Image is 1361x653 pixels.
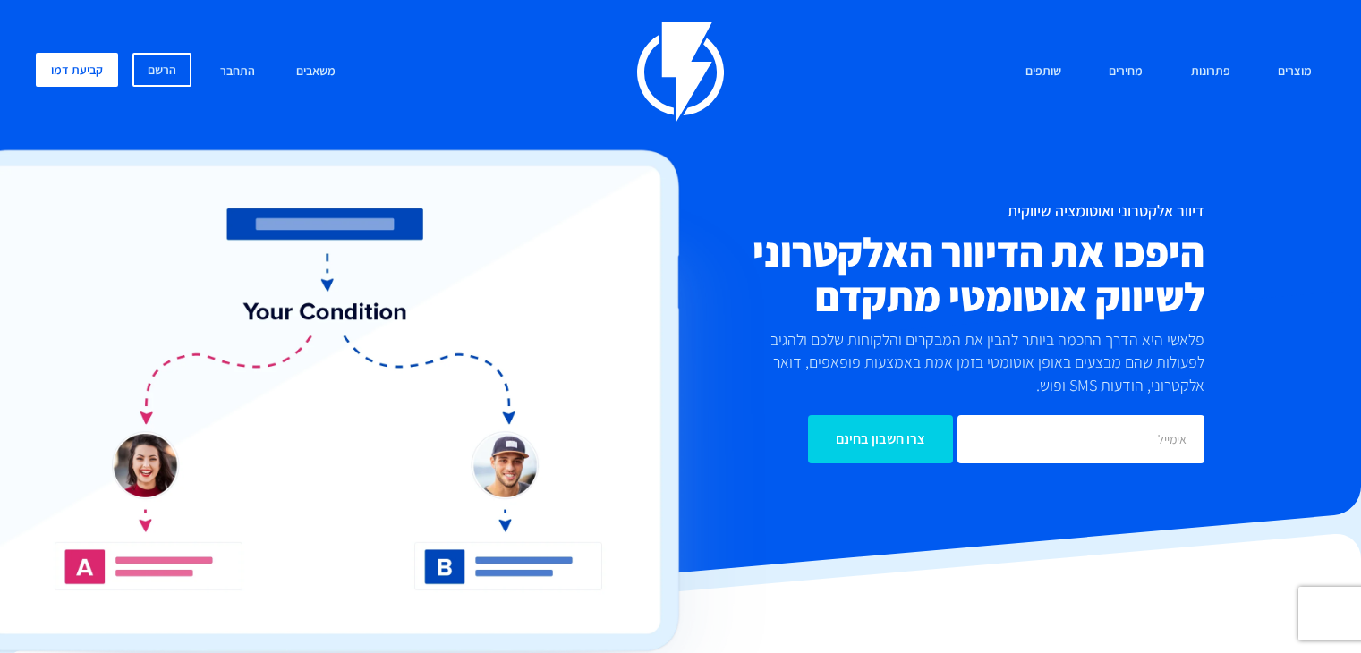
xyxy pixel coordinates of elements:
a: משאבים [283,53,349,91]
input: אימייל [957,415,1204,463]
a: פתרונות [1178,53,1244,91]
a: מוצרים [1264,53,1325,91]
h1: דיוור אלקטרוני ואוטומציה שיווקית [586,202,1204,220]
p: פלאשי היא הדרך החכמה ביותר להבין את המבקרים והלקוחות שלכם ולהגיב לפעולות שהם מבצעים באופן אוטומטי... [748,328,1204,397]
h2: היפכו את הדיוור האלקטרוני לשיווק אוטומטי מתקדם [586,229,1204,318]
a: הרשם [132,53,191,87]
a: מחירים [1095,53,1156,91]
a: התחבר [207,53,268,91]
a: שותפים [1012,53,1075,91]
input: צרו חשבון בחינם [808,415,953,463]
a: קביעת דמו [36,53,118,87]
